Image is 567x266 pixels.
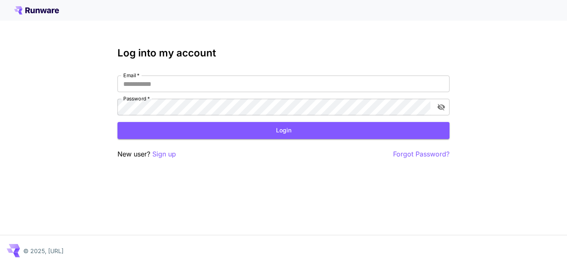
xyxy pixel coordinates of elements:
[117,149,176,159] p: New user?
[152,149,176,159] button: Sign up
[393,149,450,159] button: Forgot Password?
[123,72,139,79] label: Email
[117,47,450,59] h3: Log into my account
[434,100,449,115] button: toggle password visibility
[117,122,450,139] button: Login
[23,246,64,255] p: © 2025, [URL]
[123,95,150,102] label: Password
